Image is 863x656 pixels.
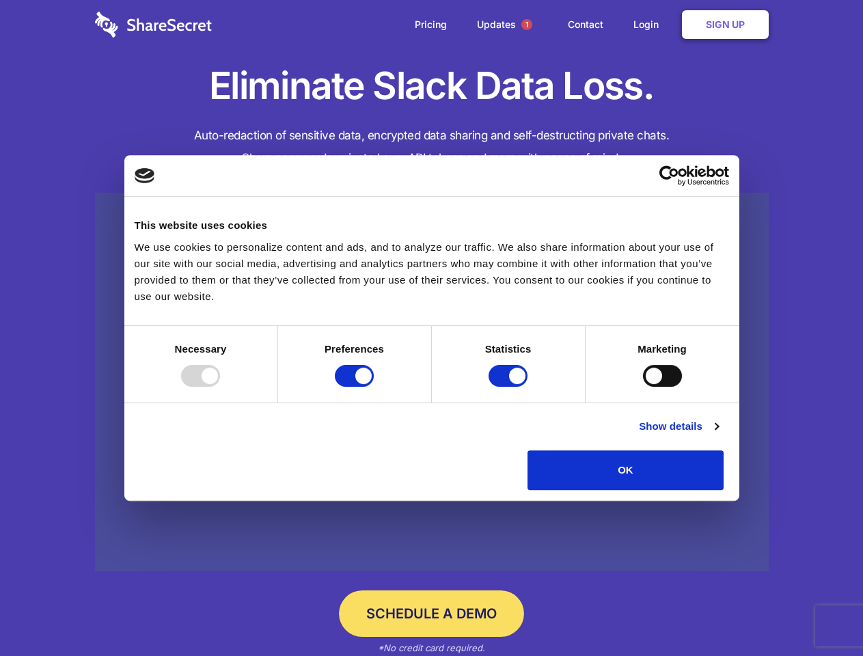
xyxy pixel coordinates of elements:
a: Usercentrics Cookiebot - opens in a new window [609,165,729,186]
a: Sign Up [682,10,769,39]
a: Pricing [401,3,461,46]
div: This website uses cookies [135,217,729,234]
h1: Eliminate Slack Data Loss. [95,61,769,111]
h4: Auto-redaction of sensitive data, encrypted data sharing and self-destructing private chats. Shar... [95,124,769,169]
div: We use cookies to personalize content and ads, and to analyze our traffic. We also share informat... [135,239,729,305]
a: Wistia video thumbnail [95,193,769,572]
a: Schedule a Demo [339,590,524,637]
img: logo-wordmark-white-trans-d4663122ce5f474addd5e946df7df03e33cb6a1c49d2221995e7729f52c070b2.svg [95,12,212,38]
a: Login [620,3,679,46]
strong: Statistics [485,343,532,355]
img: logo [135,168,155,183]
button: OK [528,450,724,490]
em: *No credit card required. [378,642,485,653]
span: 1 [521,19,532,30]
a: Show details [639,418,718,435]
strong: Preferences [325,343,384,355]
a: Contact [554,3,617,46]
strong: Marketing [638,343,687,355]
strong: Necessary [175,343,227,355]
